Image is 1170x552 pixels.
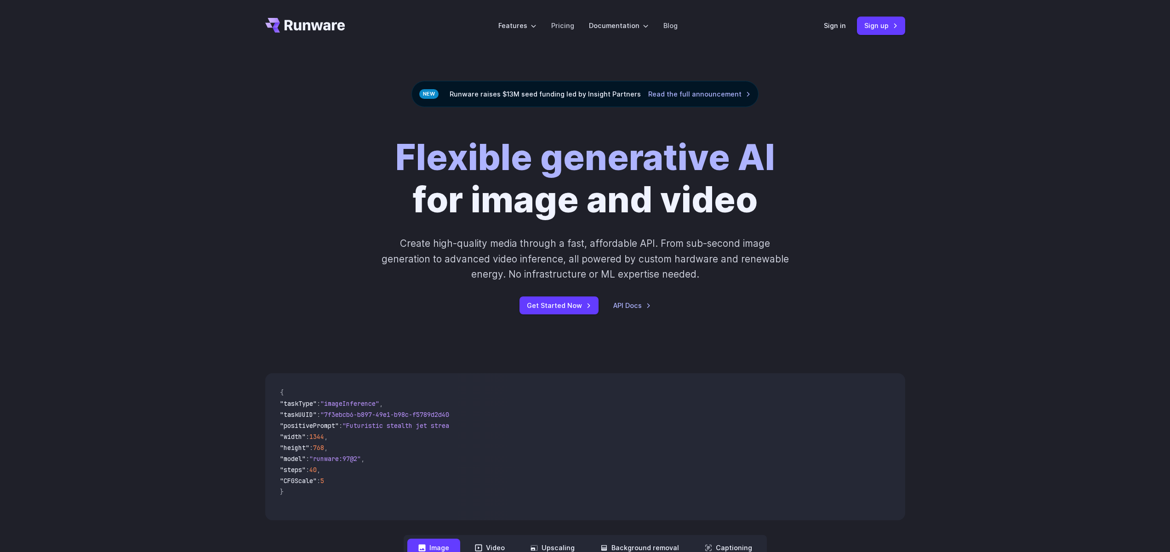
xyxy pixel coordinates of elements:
span: , [324,444,328,452]
span: "height" [280,444,309,452]
span: "Futuristic stealth jet streaking through a neon-lit cityscape with glowing purple exhaust" [342,421,677,430]
span: : [317,399,320,408]
span: "taskType" [280,399,317,408]
span: { [280,388,284,397]
span: "taskUUID" [280,410,317,419]
strong: Flexible generative AI [395,136,775,179]
span: "positivePrompt" [280,421,339,430]
span: : [339,421,342,430]
label: Features [498,20,536,31]
span: : [309,444,313,452]
span: "width" [280,432,306,441]
a: Read the full announcement [648,89,751,99]
span: "7f3ebcb6-b897-49e1-b98c-f5789d2d40d7" [320,410,460,419]
span: "steps" [280,466,306,474]
label: Documentation [589,20,649,31]
span: , [317,466,320,474]
span: } [280,488,284,496]
span: "imageInference" [320,399,379,408]
span: : [306,432,309,441]
h1: for image and video [395,137,775,221]
div: Runware raises $13M seed funding led by Insight Partners [411,81,759,107]
span: 5 [320,477,324,485]
a: Pricing [551,20,574,31]
span: "CFGScale" [280,477,317,485]
a: Sign in [824,20,846,31]
span: : [306,455,309,463]
a: Go to / [265,18,345,33]
span: "runware:97@2" [309,455,361,463]
span: , [379,399,383,408]
span: 768 [313,444,324,452]
span: , [361,455,365,463]
span: 40 [309,466,317,474]
span: , [324,432,328,441]
a: Get Started Now [519,296,599,314]
p: Create high-quality media through a fast, affordable API. From sub-second image generation to adv... [380,236,790,282]
span: 1344 [309,432,324,441]
a: Blog [663,20,678,31]
a: API Docs [613,300,651,311]
span: : [317,477,320,485]
span: : [317,410,320,419]
span: "model" [280,455,306,463]
span: : [306,466,309,474]
a: Sign up [857,17,905,34]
